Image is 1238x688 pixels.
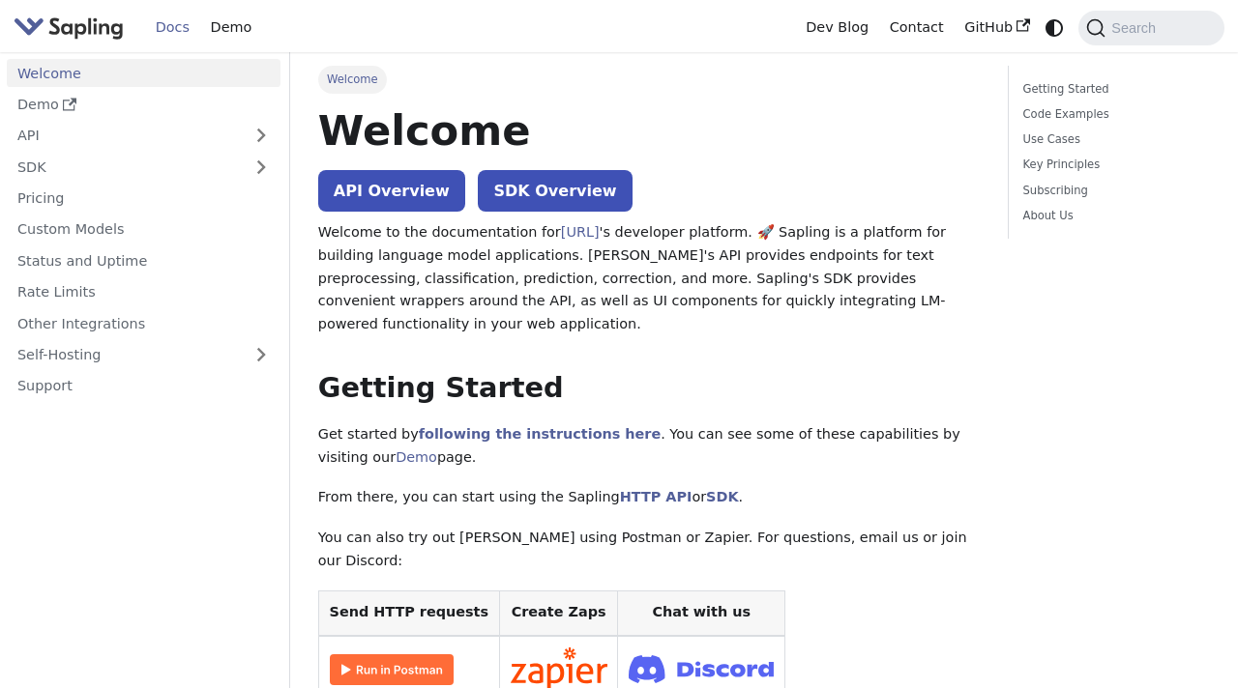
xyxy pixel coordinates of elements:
[318,66,387,93] span: Welcome
[7,372,280,400] a: Support
[318,221,981,336] p: Welcome to the documentation for 's developer platform. 🚀 Sapling is a platform for building lang...
[318,66,981,93] nav: Breadcrumbs
[7,309,280,337] a: Other Integrations
[7,246,280,274] a: Status and Uptime
[620,489,693,504] a: HTTP API
[145,13,200,43] a: Docs
[330,654,454,685] img: Run in Postman
[1023,130,1203,149] a: Use Cases
[1105,20,1167,36] span: Search
[318,170,465,212] a: API Overview
[561,224,600,240] a: [URL]
[1023,207,1203,225] a: About Us
[7,153,242,181] a: SDK
[7,341,280,369] a: Self-Hosting
[1023,80,1203,99] a: Getting Started
[499,590,618,636] th: Create Zaps
[879,13,955,43] a: Contact
[478,170,632,212] a: SDK Overview
[318,527,981,573] p: You can also try out [PERSON_NAME] using Postman or Zapier. For questions, email us or join our D...
[242,122,280,150] button: Expand sidebar category 'API'
[618,590,785,636] th: Chat with us
[419,426,661,442] a: following the instructions here
[1078,11,1223,45] button: Search (Command+K)
[14,14,124,42] img: Sapling.ai
[795,13,878,43] a: Dev Blog
[396,449,437,465] a: Demo
[318,590,499,636] th: Send HTTP requests
[7,215,280,244] a: Custom Models
[318,104,981,157] h1: Welcome
[200,13,262,43] a: Demo
[706,489,738,504] a: SDK
[14,14,131,42] a: Sapling.aiSapling.ai
[7,122,242,150] a: API
[7,91,280,119] a: Demo
[954,13,1040,43] a: GitHub
[7,59,280,87] a: Welcome
[1023,105,1203,124] a: Code Examples
[7,278,280,306] a: Rate Limits
[318,423,981,470] p: Get started by . You can see some of these capabilities by visiting our page.
[242,153,280,181] button: Expand sidebar category 'SDK'
[1023,182,1203,200] a: Subscribing
[1023,156,1203,174] a: Key Principles
[318,486,981,509] p: From there, you can start using the Sapling or .
[1041,14,1069,42] button: Switch between dark and light mode (currently system mode)
[7,185,280,213] a: Pricing
[318,371,981,406] h2: Getting Started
